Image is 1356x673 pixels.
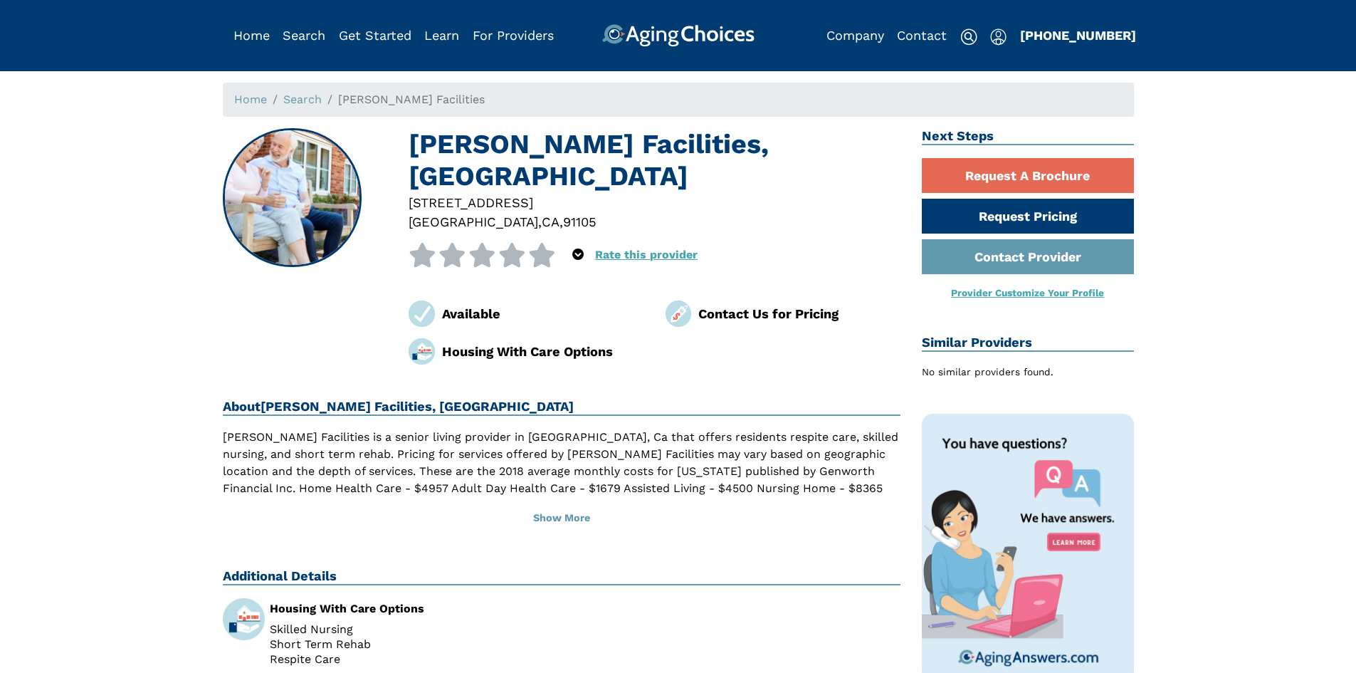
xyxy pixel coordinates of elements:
[572,243,584,267] div: Popover trigger
[223,83,1134,117] nav: breadcrumb
[473,28,554,43] a: For Providers
[409,128,900,193] h1: [PERSON_NAME] Facilities, [GEOGRAPHIC_DATA]
[990,28,1007,46] img: user-icon.svg
[559,214,563,229] span: ,
[224,130,360,266] img: Grace Mercado Facilities, Pasadena CA
[283,28,325,43] a: Search
[990,24,1007,47] div: Popover trigger
[234,93,267,106] a: Home
[339,28,411,43] a: Get Started
[442,304,644,323] div: Available
[698,304,900,323] div: Contact Us for Pricing
[270,603,551,615] div: Housing With Care Options
[922,158,1134,193] a: Request A Brochure
[270,639,551,650] li: Short Term Rehab
[223,399,901,416] h2: About [PERSON_NAME] Facilities, [GEOGRAPHIC_DATA]
[409,193,900,212] div: [STREET_ADDRESS]
[922,199,1134,234] a: Request Pricing
[922,365,1134,380] div: No similar providers found.
[233,28,270,43] a: Home
[542,214,559,229] span: CA
[223,429,901,514] p: [PERSON_NAME] Facilities is a senior living provider in [GEOGRAPHIC_DATA], Ca that offers residen...
[1020,28,1136,43] a: [PHONE_NUMBER]
[897,28,947,43] a: Contact
[563,212,596,231] div: 91105
[951,287,1104,298] a: Provider Customize Your Profile
[409,214,538,229] span: [GEOGRAPHIC_DATA]
[283,24,325,47] div: Popover trigger
[338,93,485,106] span: [PERSON_NAME] Facilities
[922,128,1134,145] h2: Next Steps
[826,28,884,43] a: Company
[442,342,644,361] div: Housing With Care Options
[270,624,551,635] li: Skilled Nursing
[922,239,1134,274] a: Contact Provider
[601,24,754,47] img: AgingChoices
[595,248,698,261] a: Rate this provider
[223,568,901,585] h2: Additional Details
[223,503,901,534] button: Show More
[270,654,551,665] li: Respite Care
[960,28,977,46] img: search-icon.svg
[922,335,1134,352] h2: Similar Providers
[283,93,322,106] a: Search
[424,28,459,43] a: Learn
[538,214,542,229] span: ,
